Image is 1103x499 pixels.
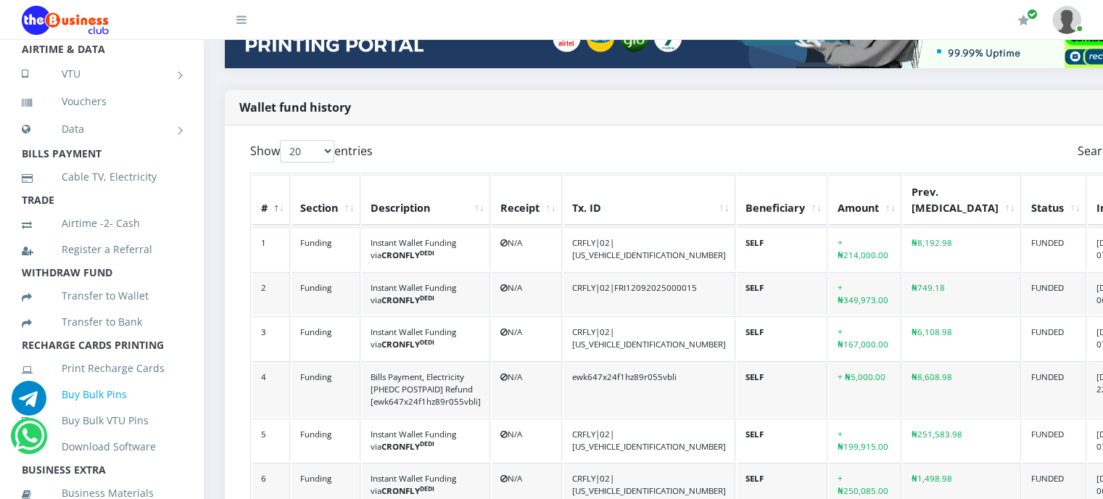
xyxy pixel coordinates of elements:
sup: DEDI [420,249,434,257]
td: Instant Wallet Funding via [362,418,490,462]
td: Instant Wallet Funding via [362,316,490,360]
a: Chat for support [15,429,44,453]
td: + ₦199,915.00 [829,418,901,462]
td: 3 [252,316,290,360]
td: 4 [252,361,290,417]
td: ₦8,608.98 [903,361,1021,417]
td: ₦749.18 [903,272,1021,316]
td: Funding [292,272,360,316]
td: FUNDED [1023,272,1086,316]
sup: DEDI [420,440,434,448]
img: User [1052,6,1081,34]
td: Instant Wallet Funding via [362,272,490,316]
td: Instant Wallet Funding via [362,227,490,271]
td: FUNDED [1023,316,1086,360]
td: N/A [492,316,562,360]
td: 1 [252,227,290,271]
a: Download Software [22,430,181,463]
td: + ₦167,000.00 [829,316,901,360]
td: 2 [252,272,290,316]
strong: Wallet fund history [239,99,351,115]
b: CRONFLY [381,339,434,350]
img: Logo [22,6,109,35]
td: N/A [492,227,562,271]
b: CRONFLY [381,249,434,260]
td: Bills Payment, Electricity [PHEDC POSTPAID] Refund [ewk647x24f1hz89r055vbli] [362,361,490,417]
a: Buy Bulk VTU Pins [22,404,181,437]
td: SELF [737,418,827,462]
span: Renew/Upgrade Subscription [1027,9,1038,20]
sup: DEDI [420,484,434,493]
td: CRFLY|02|[US_VEHICLE_IDENTIFICATION_NUMBER] [563,316,735,360]
th: Status: activate to sort column ascending [1023,175,1086,226]
th: #: activate to sort column descending [252,175,290,226]
td: N/A [492,418,562,462]
td: FUNDED [1023,418,1086,462]
td: 5 [252,418,290,462]
td: CRFLY|02|[US_VEHICLE_IDENTIFICATION_NUMBER] [563,418,735,462]
a: Transfer to Bank [22,305,181,339]
td: SELF [737,361,827,417]
select: Showentries [280,140,334,162]
td: + ₦349,973.00 [829,272,901,316]
th: Prev. Bal: activate to sort column ascending [903,175,1021,226]
td: ₦6,108.98 [903,316,1021,360]
td: FUNDED [1023,227,1086,271]
sup: DEDI [420,338,434,347]
td: Funding [292,316,360,360]
a: Data [22,111,181,147]
td: SELF [737,227,827,271]
th: Section: activate to sort column ascending [292,175,360,226]
td: Funding [292,361,360,417]
td: N/A [492,272,562,316]
b: CRONFLY [381,485,434,496]
td: N/A [492,361,562,417]
b: CRONFLY [381,294,434,305]
th: Receipt: activate to sort column ascending [492,175,562,226]
a: Register a Referral [22,233,181,266]
a: VTU [22,56,181,92]
a: Transfer to Wallet [22,279,181,313]
a: Cable TV, Electricity [22,160,181,194]
td: CRFLY|02|[US_VEHICLE_IDENTIFICATION_NUMBER] [563,227,735,271]
td: FUNDED [1023,361,1086,417]
td: + ₦5,000.00 [829,361,901,417]
td: ewk647x24f1hz89r055vbli [563,361,735,417]
a: Buy Bulk Pins [22,378,181,411]
a: Vouchers [22,85,181,118]
th: Amount: activate to sort column ascending [829,175,901,226]
td: + ₦214,000.00 [829,227,901,271]
a: Chat for support [12,392,46,416]
th: Beneficiary: activate to sort column ascending [737,175,827,226]
sup: DEDI [420,294,434,302]
a: Print Recharge Cards [22,352,181,385]
td: ₦8,192.98 [903,227,1021,271]
th: Tx. ID: activate to sort column ascending [563,175,735,226]
td: ₦251,583.98 [903,418,1021,462]
th: Description: activate to sort column ascending [362,175,490,226]
td: SELF [737,316,827,360]
b: CRONFLY [381,441,434,452]
td: Funding [292,227,360,271]
i: Renew/Upgrade Subscription [1018,15,1029,26]
td: SELF [737,272,827,316]
a: Airtime -2- Cash [22,207,181,240]
label: Show entries [250,140,373,162]
td: CRFLY|02|FRI12092025000015 [563,272,735,316]
td: Funding [292,418,360,462]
